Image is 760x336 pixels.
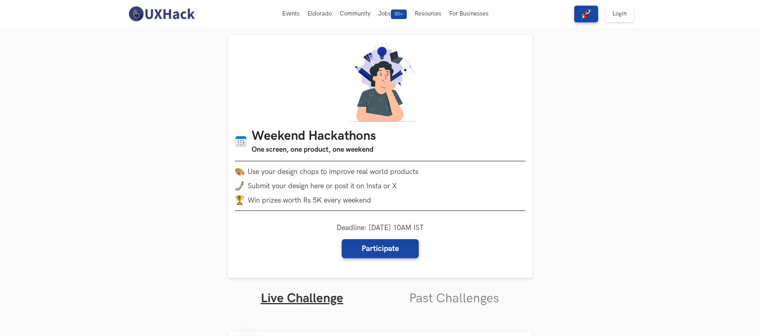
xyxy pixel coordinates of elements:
img: rocket [581,9,591,19]
img: palette.png [235,167,244,176]
h3: One screen, one product, one weekend [252,144,376,155]
img: mobile-in-hand.png [235,181,244,191]
img: Calendar icon [235,135,247,148]
img: A designer thinking [342,42,418,122]
li: Use your design chops to improve real world products [235,167,525,176]
span: 50+ [391,10,407,19]
span: Submit your design here or post it on Insta or X [248,182,397,190]
ul: Tabs Interface [228,278,533,306]
h1: Weekend Hackathons [252,129,376,144]
img: trophy.png [235,195,244,205]
a: Participate [342,239,419,258]
img: UXHack-logo.png [126,6,197,22]
a: Past Challenges [409,291,499,306]
a: Live Challenge [261,291,343,306]
a: Login [605,6,634,22]
div: Deadline: [DATE] 10AM IST [337,224,424,258]
li: Win prizes worth Rs 5K every weekend [235,195,525,205]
